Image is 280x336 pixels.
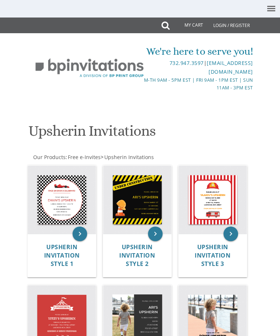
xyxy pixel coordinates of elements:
[101,154,154,161] span: >
[73,227,87,241] a: keyboard_arrow_right
[27,154,253,161] div: :
[140,44,253,59] div: We're here to serve you!
[207,59,253,75] a: [EMAIL_ADDRESS][DOMAIN_NAME]
[140,76,253,92] div: M-Th 9am - 5pm EST | Fri 9am - 1pm EST | Sun 11am - 3pm EST
[119,244,155,267] a: Upsherin Invitation Style 2
[179,166,247,234] img: Upsherin Invitation Style 3
[44,243,80,268] span: Upsherin Invitation Style 1
[170,59,204,66] a: 732.947.3597
[104,154,154,161] a: Upsherin Invitations
[28,123,251,144] h1: Upsherin Invitations
[67,154,101,161] a: Free e-Invites
[169,18,208,33] a: My Cart
[195,243,230,268] span: Upsherin Invitation Style 3
[223,227,238,241] a: keyboard_arrow_right
[210,18,253,34] a: Login / Register
[68,154,101,161] span: Free e-Invites
[119,243,155,268] span: Upsherin Invitation Style 2
[44,244,80,267] a: Upsherin Invitation Style 1
[32,154,66,161] a: Our Products
[195,244,230,267] a: Upsherin Invitation Style 3
[27,53,152,83] img: BP Invitation Loft
[28,166,96,234] img: Upsherin Invitation Style 1
[148,227,163,241] a: keyboard_arrow_right
[140,59,253,76] div: |
[103,166,171,234] img: Upsherin Invitation Style 2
